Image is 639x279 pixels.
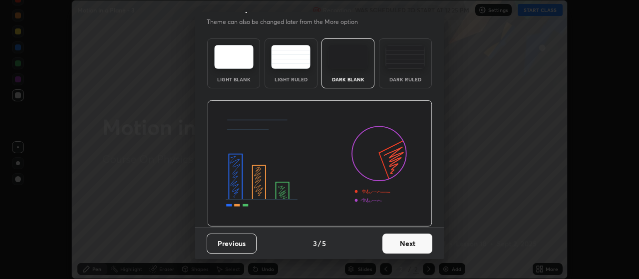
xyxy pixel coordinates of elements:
button: Previous [207,234,257,254]
img: darkTheme.f0cc69e5.svg [328,45,368,69]
h4: / [318,238,321,249]
div: Dark Blank [328,77,368,82]
img: lightTheme.e5ed3b09.svg [214,45,254,69]
div: Dark Ruled [385,77,425,82]
div: Light Ruled [271,77,311,82]
h4: 3 [313,238,317,249]
p: Theme can also be changed later from the More option [207,17,368,26]
h4: 5 [322,238,326,249]
img: darkThemeBanner.d06ce4a2.svg [207,100,432,227]
button: Next [382,234,432,254]
img: lightRuledTheme.5fabf969.svg [271,45,311,69]
div: Light Blank [214,77,254,82]
img: darkRuledTheme.de295e13.svg [385,45,425,69]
